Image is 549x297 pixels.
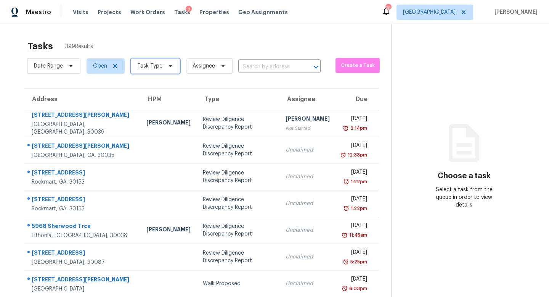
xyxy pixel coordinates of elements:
th: Assignee [279,89,336,110]
div: [STREET_ADDRESS] [32,169,134,178]
span: Assignee [193,62,215,70]
img: Overdue Alarm Icon [343,258,349,266]
span: Tasks [174,10,190,15]
img: Overdue Alarm Icon [343,178,349,186]
div: [DATE] [342,115,367,124]
div: Unclaimed [286,226,330,234]
div: Review Diligence Discrepancy Report [203,169,273,184]
div: [STREET_ADDRESS][PERSON_NAME] [32,276,134,285]
div: Select a task from the queue in order to view details [428,186,501,209]
button: Create a Task [335,58,379,73]
span: Task Type [137,62,162,70]
h2: Tasks [27,42,53,50]
span: Date Range [34,62,63,70]
div: 1:22pm [349,205,367,212]
div: Review Diligence Discrepancy Report [203,196,273,211]
span: Create a Task [339,61,376,70]
span: Work Orders [130,8,165,16]
img: Overdue Alarm Icon [342,231,348,239]
div: 5:25pm [349,258,367,266]
div: Review Diligence Discrepancy Report [203,249,273,265]
div: [DATE] [342,249,367,258]
span: Open [93,62,107,70]
img: Overdue Alarm Icon [342,285,348,292]
div: [DATE] [342,222,367,231]
span: Maestro [26,8,51,16]
div: [DATE] [342,168,367,178]
div: Unclaimed [286,200,330,207]
span: Visits [73,8,88,16]
div: 2 [186,6,192,13]
div: Review Diligence Discrepancy Report [203,223,273,238]
th: HPM [140,89,197,110]
img: Overdue Alarm Icon [343,205,349,212]
img: Overdue Alarm Icon [343,124,349,132]
div: Rockmart, GA, 30153 [32,178,134,186]
div: [PERSON_NAME] [146,119,191,128]
div: Lithonia, [GEOGRAPHIC_DATA], 30038 [32,232,134,239]
div: [GEOGRAPHIC_DATA], GA, 30035 [32,152,134,159]
div: [STREET_ADDRESS][PERSON_NAME] [32,111,134,121]
img: Overdue Alarm Icon [340,151,346,159]
span: [GEOGRAPHIC_DATA] [403,8,456,16]
h3: Choose a task [438,172,491,180]
div: [PERSON_NAME] [286,115,330,124]
div: 11:45am [348,231,367,239]
div: [PERSON_NAME] [146,226,191,235]
div: [STREET_ADDRESS][PERSON_NAME] [32,142,134,152]
div: [GEOGRAPHIC_DATA] [32,285,134,293]
div: Unclaimed [286,253,330,261]
div: 78 [385,5,391,12]
span: Properties [199,8,229,16]
span: Projects [98,8,121,16]
th: Type [197,89,279,110]
div: Unclaimed [286,173,330,181]
span: Geo Assignments [238,8,288,16]
div: [GEOGRAPHIC_DATA], 30087 [32,258,134,266]
div: Unclaimed [286,146,330,154]
div: 12:33pm [346,151,367,159]
input: Search by address [238,61,299,73]
div: Walk Proposed [203,280,273,287]
div: Rockmart, GA, 30153 [32,205,134,213]
div: 5968 Sherwood Trce [32,222,134,232]
div: 2:14pm [349,124,367,132]
th: Address [24,89,140,110]
th: Due [336,89,379,110]
span: 399 Results [65,43,93,50]
div: [STREET_ADDRESS] [32,249,134,258]
div: [DATE] [342,142,367,151]
div: [DATE] [342,275,367,285]
div: [STREET_ADDRESS] [32,195,134,205]
button: Open [311,62,321,73]
div: [DATE] [342,195,367,205]
div: [GEOGRAPHIC_DATA], [GEOGRAPHIC_DATA], 30039 [32,121,134,136]
div: 1:22pm [349,178,367,186]
span: [PERSON_NAME] [491,8,538,16]
div: Unclaimed [286,280,330,287]
div: Review Diligence Discrepancy Report [203,116,273,131]
div: Review Diligence Discrepancy Report [203,142,273,158]
div: 6:03pm [348,285,367,292]
div: Not Started [286,124,330,132]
